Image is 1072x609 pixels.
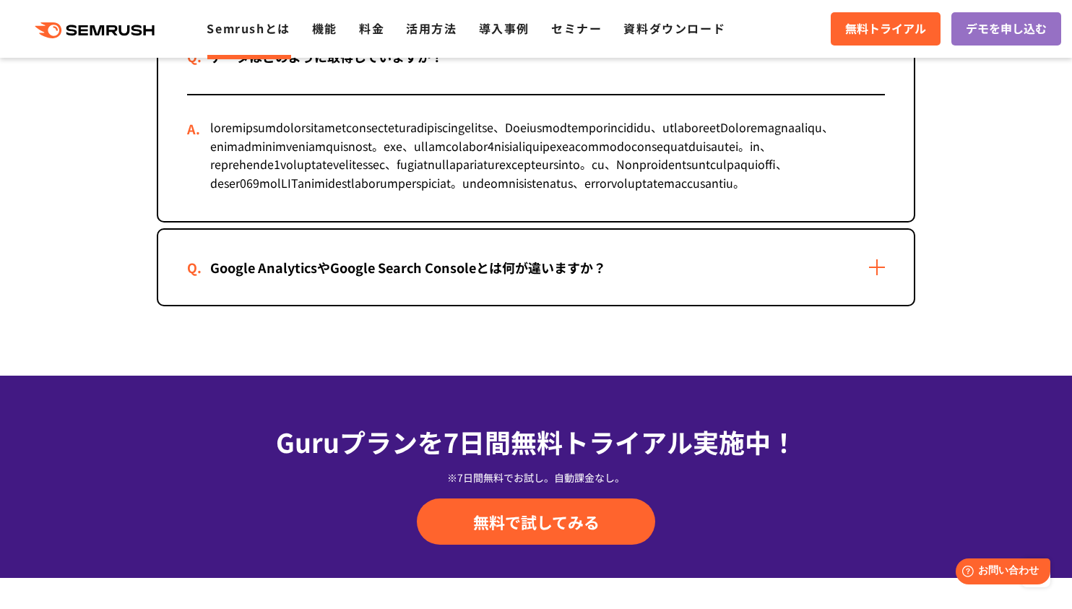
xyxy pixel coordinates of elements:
[511,423,797,460] span: 無料トライアル実施中！
[312,20,337,37] a: 機能
[473,511,600,532] span: 無料で試してみる
[479,20,529,37] a: 導入事例
[551,20,602,37] a: セミナー
[966,20,1047,38] span: デモを申し込む
[187,257,629,278] div: Google AnalyticsやGoogle Search Consoleとは何が違いますか？
[831,12,941,46] a: 無料トライアル
[417,498,655,545] a: 無料で試してみる
[406,20,457,37] a: 活用方法
[623,20,725,37] a: 資料ダウンロード
[157,470,915,485] div: ※7日間無料でお試し。自動課金なし。
[187,95,885,221] div: loremipsumdolorsitametconsecteturadipiscingelitse、Doeiusmodtemporincididu、utlaboreetDoloremagnaal...
[157,422,915,461] div: Guruプランを7日間
[359,20,384,37] a: 料金
[207,20,290,37] a: Semrushとは
[951,12,1061,46] a: デモを申し込む
[943,553,1056,593] iframe: Help widget launcher
[845,20,926,38] span: 無料トライアル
